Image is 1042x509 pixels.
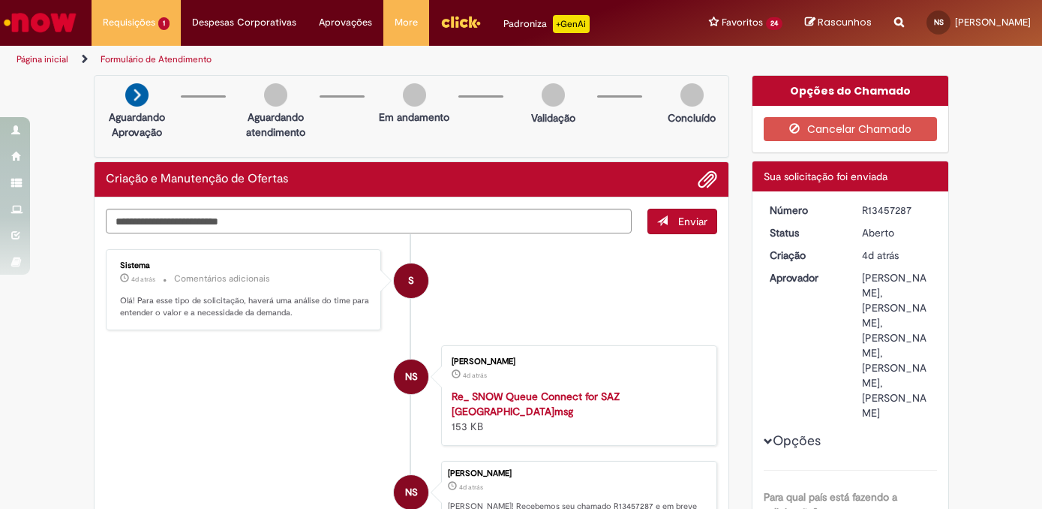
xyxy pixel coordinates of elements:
span: 24 [766,17,782,30]
span: Despesas Corporativas [192,15,296,30]
small: Comentários adicionais [174,273,270,285]
span: Requisições [103,15,155,30]
p: Aguardando Aprovação [101,110,173,140]
div: Padroniza [503,15,590,33]
img: img-circle-grey.png [542,83,565,107]
time: 28/08/2025 11:40:36 [131,275,155,284]
span: More [395,15,418,30]
p: +GenAi [553,15,590,33]
p: Olá! Para esse tipo de solicitação, haverá uma análise do time para entender o valor e a necessid... [120,295,370,318]
time: 28/08/2025 11:40:28 [463,371,487,380]
a: Página inicial [17,53,68,65]
div: Aberto [862,225,932,240]
div: System [394,264,428,298]
span: Aprovações [319,15,372,30]
img: img-circle-grey.png [680,83,704,107]
button: Adicionar anexos [698,170,717,189]
span: 4d atrás [459,483,483,492]
time: 28/08/2025 11:40:31 [459,483,483,492]
p: Validação [531,110,575,125]
a: Re_ SNOW Queue Connect for SAZ [GEOGRAPHIC_DATA]msg [452,390,620,418]
span: 4d atrás [463,371,487,380]
textarea: Digite sua mensagem aqui... [106,209,632,233]
span: 1 [158,17,170,30]
span: Enviar [678,215,707,228]
span: Rascunhos [818,15,872,29]
div: [PERSON_NAME], [PERSON_NAME], [PERSON_NAME], [PERSON_NAME], [PERSON_NAME] [862,270,932,420]
img: arrow-next.png [125,83,149,107]
p: Concluído [668,110,716,125]
dt: Aprovador [758,270,851,285]
dt: Criação [758,248,851,263]
div: 28/08/2025 11:40:31 [862,248,932,263]
dt: Número [758,203,851,218]
img: click_logo_yellow_360x200.png [440,11,481,33]
ul: Trilhas de página [11,46,683,74]
dt: Status [758,225,851,240]
span: Favoritos [722,15,763,30]
button: Cancelar Chamado [764,117,937,141]
span: Sua solicitação foi enviada [764,170,887,183]
span: NS [934,17,944,27]
span: 4d atrás [131,275,155,284]
h2: Criação e Manutenção de Ofertas Histórico de tíquete [106,173,288,186]
div: [PERSON_NAME] [452,357,701,366]
p: Em andamento [379,110,449,125]
p: Aguardando atendimento [239,110,312,140]
div: Opções do Chamado [752,76,948,106]
div: Natan Tadeu Silva [394,360,428,394]
img: ServiceNow [2,8,79,38]
span: S [408,263,414,299]
div: R13457287 [862,203,932,218]
a: Formulário de Atendimento [101,53,212,65]
a: Rascunhos [805,16,872,30]
div: 153 KB [452,389,701,434]
div: Sistema [120,261,370,270]
span: 4d atrás [862,248,899,262]
div: [PERSON_NAME] [448,469,709,478]
span: [PERSON_NAME] [955,16,1031,29]
img: img-circle-grey.png [403,83,426,107]
span: NS [405,359,418,395]
button: Enviar [647,209,717,234]
img: img-circle-grey.png [264,83,287,107]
